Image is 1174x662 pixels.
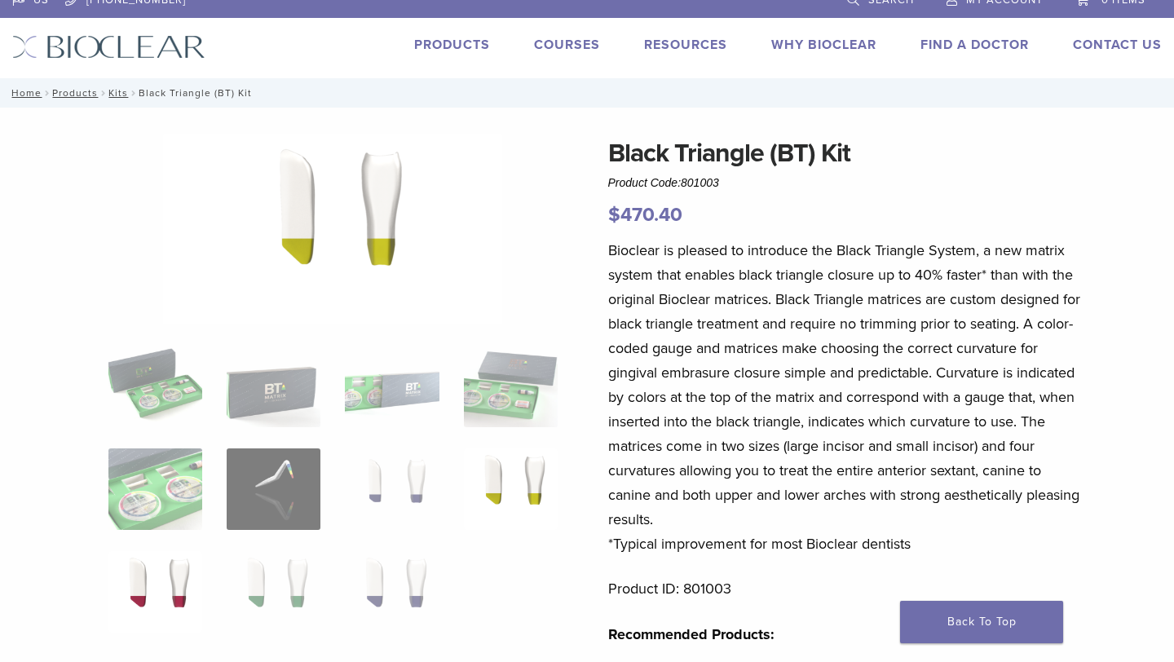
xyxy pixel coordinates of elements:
[608,203,682,227] bdi: 470.40
[227,551,320,633] img: Black Triangle (BT) Kit - Image 10
[227,448,320,530] img: Black Triangle (BT) Kit - Image 6
[98,89,108,97] span: /
[12,35,205,59] img: Bioclear
[1073,37,1162,53] a: Contact Us
[227,346,320,427] img: Black Triangle (BT) Kit - Image 2
[920,37,1029,53] a: Find A Doctor
[644,37,727,53] a: Resources
[608,625,775,643] strong: Recommended Products:
[108,346,202,427] img: Intro-Black-Triangle-Kit-6-Copy-e1548792917662-324x324.jpg
[163,134,502,324] img: Black Triangle (BT) Kit - Image 8
[464,448,558,530] img: Black Triangle (BT) Kit - Image 8
[534,37,600,53] a: Courses
[608,203,620,227] span: $
[608,134,1088,173] h1: Black Triangle (BT) Kit
[345,346,439,427] img: Black Triangle (BT) Kit - Image 3
[108,551,202,633] img: Black Triangle (BT) Kit - Image 9
[414,37,490,53] a: Products
[345,448,439,530] img: Black Triangle (BT) Kit - Image 7
[52,87,98,99] a: Products
[608,238,1088,556] p: Bioclear is pleased to introduce the Black Triangle System, a new matrix system that enables blac...
[608,576,1088,601] p: Product ID: 801003
[108,87,128,99] a: Kits
[108,448,202,530] img: Black Triangle (BT) Kit - Image 5
[464,346,558,427] img: Black Triangle (BT) Kit - Image 4
[900,601,1063,643] a: Back To Top
[7,87,42,99] a: Home
[608,176,719,189] span: Product Code:
[345,551,439,633] img: Black Triangle (BT) Kit - Image 11
[128,89,139,97] span: /
[771,37,876,53] a: Why Bioclear
[681,176,719,189] span: 801003
[42,89,52,97] span: /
